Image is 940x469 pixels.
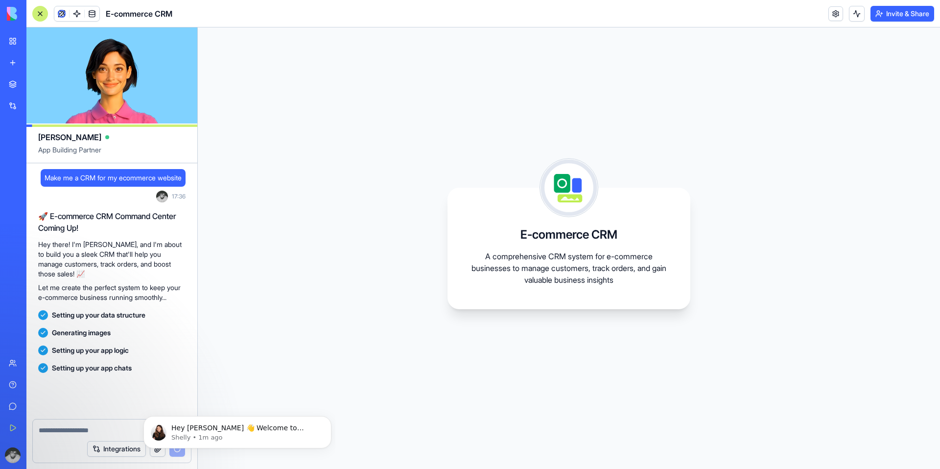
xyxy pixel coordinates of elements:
span: Generating images [52,328,111,338]
p: A comprehensive CRM system for e-commerce businesses to manage customers, track orders, and gain ... [471,250,667,286]
p: Let me create the perfect system to keep your e-commerce business running smoothly... [38,283,186,302]
span: E-commerce CRM [106,8,172,20]
span: Setting up your app chats [52,363,132,373]
button: Integrations [87,441,146,457]
span: Setting up your data structure [52,310,145,320]
img: ACg8ocIXPg8AwyiRa18DV9bvwSsYvpKIJUv7_gZduwWhEn2NX6MrsrBC=s96-c [5,447,21,463]
h3: E-commerce CRM [520,227,617,243]
span: Setting up your app logic [52,346,129,355]
span: Make me a CRM for my ecommerce website [45,173,182,183]
img: ACg8ocIXPg8AwyiRa18DV9bvwSsYvpKIJUv7_gZduwWhEn2NX6MrsrBC=s96-c [156,191,168,202]
span: 17:36 [172,193,186,200]
span: [PERSON_NAME] [38,131,101,143]
button: Invite & Share [870,6,934,22]
p: Hey there! I'm [PERSON_NAME], and I'm about to build you a sleek CRM that'll help you manage cust... [38,240,186,279]
span: App Building Partner [38,145,186,163]
h2: 🚀 E-commerce CRM Command Center Coming Up! [38,210,186,234]
img: logo [7,7,68,21]
iframe: Intercom notifications message [140,395,335,464]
